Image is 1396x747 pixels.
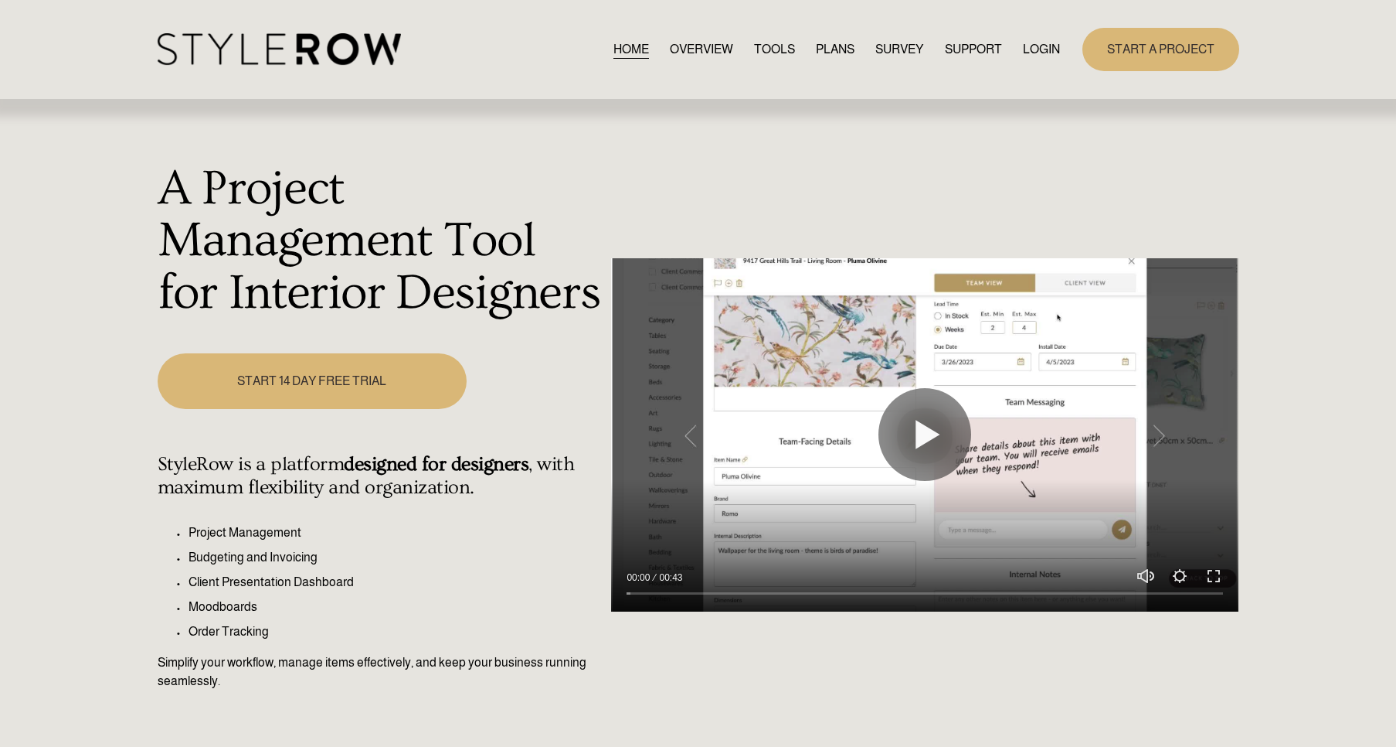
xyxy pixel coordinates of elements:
[654,570,686,585] div: Duration
[627,588,1223,599] input: Seek
[945,39,1002,60] a: folder dropdown
[189,524,603,542] p: Project Management
[344,453,528,476] strong: designed for designers
[158,353,467,408] a: START 14 DAY FREE TRIAL
[158,163,603,320] h1: A Project Management Tool for Interior Designers
[875,39,923,60] a: SURVEY
[945,40,1002,59] span: SUPPORT
[189,548,603,567] p: Budgeting and Invoicing
[189,598,603,616] p: Moodboards
[1082,28,1239,70] a: START A PROJECT
[158,453,603,500] h4: StyleRow is a platform , with maximum flexibility and organization.
[158,33,401,65] img: StyleRow
[816,39,854,60] a: PLANS
[158,653,603,691] p: Simplify your workflow, manage items effectively, and keep your business running seamlessly.
[878,388,971,481] button: Play
[189,622,603,641] p: Order Tracking
[613,39,649,60] a: HOME
[754,39,795,60] a: TOOLS
[670,39,733,60] a: OVERVIEW
[1023,39,1060,60] a: LOGIN
[627,570,654,585] div: Current time
[189,573,603,592] p: Client Presentation Dashboard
